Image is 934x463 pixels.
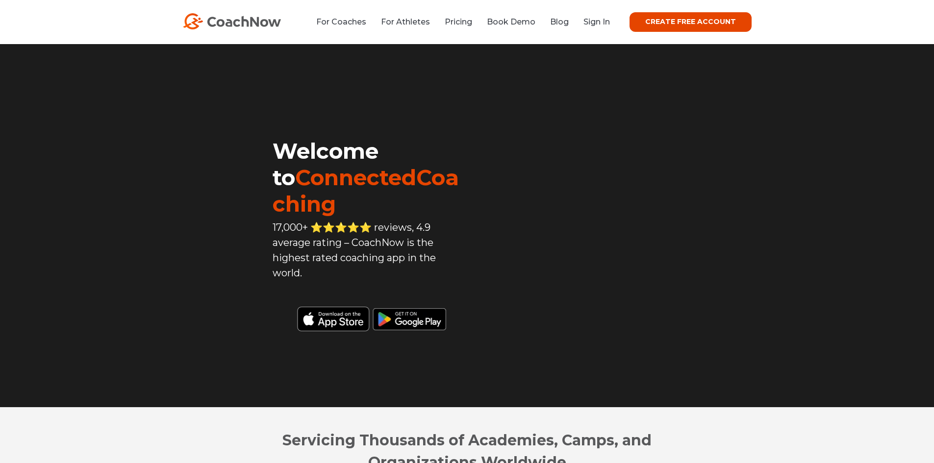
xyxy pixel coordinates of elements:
img: CoachNow Logo [183,13,281,29]
a: Sign In [583,17,610,26]
span: 17,000+ ⭐️⭐️⭐️⭐️⭐️ reviews, 4.9 average rating – CoachNow is the highest rated coaching app in th... [273,221,436,279]
a: Book Demo [487,17,535,26]
span: ConnectedCoaching [273,164,459,217]
a: Pricing [445,17,472,26]
img: Black Download CoachNow on the App Store Button [273,302,467,331]
a: For Athletes [381,17,430,26]
a: For Coaches [316,17,366,26]
a: CREATE FREE ACCOUNT [630,12,752,32]
a: Blog [550,17,569,26]
h1: Welcome to [273,138,467,217]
